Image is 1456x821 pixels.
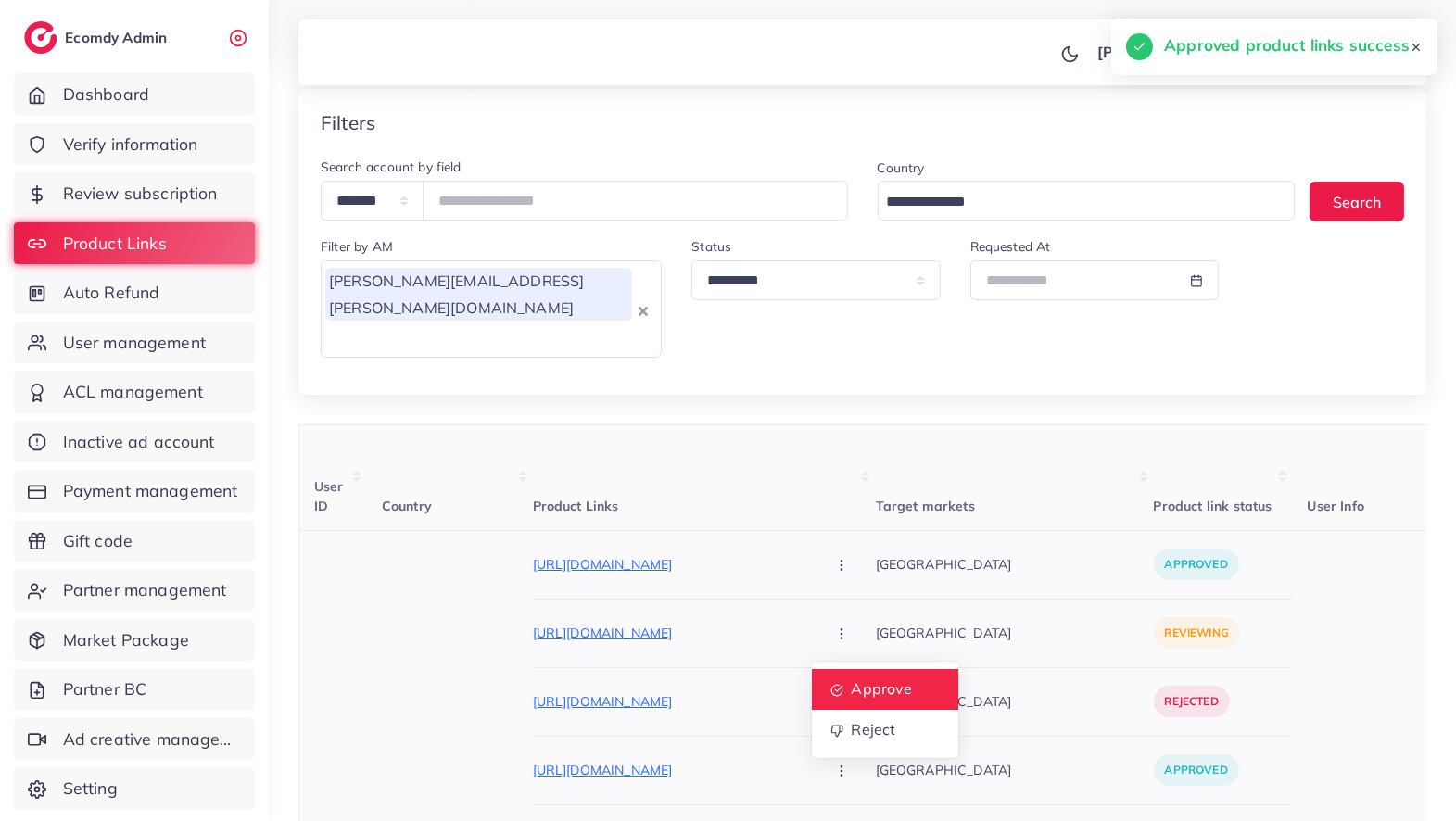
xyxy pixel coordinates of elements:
[63,82,149,107] span: Dashboard
[876,750,1154,791] p: [GEOGRAPHIC_DATA]
[14,470,255,512] a: Payment management
[878,181,1296,220] div: Search for option
[63,182,218,206] span: Review subscription
[533,553,811,575] p: [URL][DOMAIN_NAME]
[533,622,811,644] p: [URL][DOMAIN_NAME]
[876,544,1154,586] p: [GEOGRAPHIC_DATA]
[321,260,662,358] div: Search for option
[1154,617,1240,649] p: reviewing
[63,232,167,256] span: Product Links
[63,430,215,454] span: Inactive ad account
[880,188,1272,217] input: Search for option
[1154,754,1239,786] p: approved
[14,222,255,265] a: Product Links
[24,21,171,54] a: logoEcomdy Admin
[63,628,189,652] span: Market Package
[24,21,57,54] img: logo
[691,237,731,256] label: Status
[14,668,255,711] a: Partner BC
[876,613,1154,654] p: [GEOGRAPHIC_DATA]
[1308,498,1364,514] span: User Info
[321,158,462,176] label: Search account by field
[14,619,255,662] a: Market Package
[63,331,206,355] span: User management
[14,421,255,463] a: Inactive ad account
[14,272,255,314] a: Auto Refund
[1154,549,1239,580] p: approved
[63,380,203,404] span: ACL management
[63,777,118,801] span: Setting
[14,73,255,116] a: Dashboard
[63,727,241,752] span: Ad creative management
[65,29,171,46] h2: Ecomdy Admin
[14,172,255,215] a: Review subscription
[14,520,255,562] a: Gift code
[639,299,648,321] button: Clear Selected
[323,324,634,353] input: Search for option
[876,681,1154,723] p: [GEOGRAPHIC_DATA]
[14,123,255,166] a: Verify information
[382,498,432,514] span: Country
[1097,41,1355,63] p: [PERSON_NAME] [PERSON_NAME]
[63,578,227,602] span: Partner management
[1310,182,1404,221] button: Search
[63,281,160,305] span: Auto Refund
[325,268,632,322] span: [PERSON_NAME][EMAIL_ADDRESS][PERSON_NAME][DOMAIN_NAME]
[876,498,975,514] span: Target markets
[321,237,393,256] label: Filter by AM
[314,478,344,513] span: User ID
[970,237,1051,256] label: Requested At
[851,720,895,739] span: Reject
[1164,33,1410,57] h5: Approved product links success
[63,133,198,157] span: Verify information
[1154,686,1230,717] p: rejected
[14,371,255,413] a: ACL management
[851,679,912,698] span: Approve
[878,158,925,177] label: Country
[533,759,811,781] p: [URL][DOMAIN_NAME]
[14,322,255,364] a: User management
[63,677,147,701] span: Partner BC
[1154,498,1272,514] span: Product link status
[321,111,375,134] h4: Filters
[14,767,255,810] a: Setting
[14,569,255,612] a: Partner management
[14,718,255,761] a: Ad creative management
[63,529,133,553] span: Gift code
[533,498,619,514] span: Product Links
[63,479,238,503] span: Payment management
[533,690,811,713] p: [URL][DOMAIN_NAME]
[1087,33,1412,70] a: [PERSON_NAME] [PERSON_NAME]avatar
